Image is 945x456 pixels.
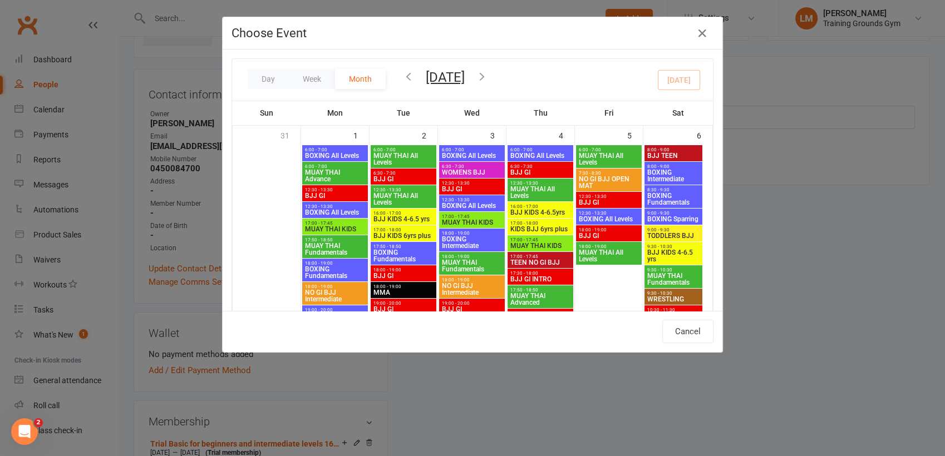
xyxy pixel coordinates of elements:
button: Month [335,69,386,89]
span: 2 [34,418,43,427]
span: 18:00 - 19:00 [510,311,571,316]
span: 17:00 - 18:00 [510,221,571,226]
span: 17:50 - 18:50 [510,288,571,293]
div: 5 [627,126,643,144]
span: BOXING Intermediate [647,169,700,182]
span: 7:30 - 8:30 [578,171,639,176]
span: 17:00 - 17:45 [304,221,366,226]
span: 10:30 - 11:30 [647,308,700,313]
span: 12:30 - 13:30 [510,181,571,186]
span: 9:30 - 10:30 [647,244,700,249]
th: Sun [233,101,301,125]
span: MUAY THAI All Levels [578,152,639,166]
span: BJJ GI [578,232,639,239]
span: MUAY THAI KIDS [441,219,503,226]
span: 8:30 - 9:30 [647,187,700,192]
iframe: Intercom live chat [11,418,38,445]
span: MMA [373,289,434,296]
span: 12:30 - 13:30 [578,211,639,216]
span: 6:30 - 7:30 [373,171,434,176]
span: MUAY THAI KIDS [510,242,571,249]
th: Fri [575,101,643,125]
span: 18:00 - 19:00 [578,244,639,249]
span: BOXING All Levels [510,152,571,159]
span: 9:30 - 10:30 [647,291,700,296]
span: BOXING All Levels [304,209,366,216]
span: BOXING All Levels [304,152,366,159]
span: BOXING Fundamentals [647,192,700,206]
span: 6:00 - 7:00 [510,147,571,152]
div: 1 [353,126,369,144]
span: 19:00 - 20:00 [304,308,366,313]
span: BOXING Intermediate [441,236,503,249]
span: 19:00 - 20:00 [373,301,434,306]
span: NO GI BJJ OPEN MAT [578,176,639,189]
span: MUAY THAI All Levels [373,152,434,166]
span: 6:00 - 7:00 [304,164,366,169]
span: BOXING All Levels [441,202,503,209]
span: 16:00 - 17:00 [373,211,434,216]
span: 18:00 - 19:00 [304,261,366,266]
h4: Choose Event [232,26,713,40]
span: 9:30 - 10:30 [647,267,700,272]
button: Week [289,69,335,89]
span: MUAY THAI All Levels [510,186,571,199]
span: 18:00 - 19:00 [304,284,366,289]
span: NO GI BJJ Intermediate [441,282,503,296]
button: [DATE] [426,70,465,85]
span: BOXING Fundamentals [373,249,434,262]
span: 17:50 - 18:50 [304,237,366,242]
span: MUAY THAI Advanced [510,293,571,306]
span: 19:00 - 20:00 [441,301,503,306]
button: Day [248,69,289,89]
th: Tue [370,101,438,125]
span: TEEN NO GI BJJ [510,259,571,266]
span: MUAY THAI KIDS [304,226,366,232]
span: 6:00 - 7:00 [441,147,503,152]
th: Thu [506,101,575,125]
span: 6:00 - 7:00 [578,147,639,152]
span: BOXING Fundamentals [304,266,366,279]
span: 9:00 - 9:30 [647,211,700,216]
span: 18:00 - 19:00 [441,254,503,259]
th: Mon [301,101,370,125]
div: 3 [490,126,506,144]
button: Close [693,24,711,42]
div: 6 [697,126,712,144]
span: 8:00 - 9:00 [647,147,700,152]
span: 6:30 - 7:30 [441,164,503,169]
div: 4 [559,126,574,144]
span: 17:00 - 17:45 [441,214,503,219]
span: TODDLERS BJJ [647,232,700,239]
span: BJJ TEEN [647,152,700,159]
span: NO GI BJJ Intermediate [304,289,366,303]
span: MUAY THAI All Levels [578,249,639,262]
span: 12:30 - 13:30 [441,181,503,186]
div: 2 [422,126,437,144]
span: 17:00 - 18:00 [373,227,434,232]
span: BJJ KIDS 6yrs plus [373,232,434,239]
span: BOXING All Levels [441,152,503,159]
span: 18:00 - 19:00 [441,231,503,236]
span: 12:30 - 13:30 [578,194,639,199]
span: BJJ GI [373,272,434,279]
span: BJJ GI [441,186,503,192]
span: 12:30 - 13:30 [304,204,366,209]
button: Cancel [662,320,713,343]
span: BJJ GI [510,169,571,176]
span: 18:00 - 19:00 [373,267,434,272]
span: 17:00 - 17:45 [510,254,571,259]
span: MUAY THAI Fundamentals [647,272,700,286]
span: 17:00 - 17:45 [510,237,571,242]
span: MUAY THAI Fundamentals [441,259,503,272]
span: KIDS BJJ 6yrs plus [510,226,571,232]
span: WOMENS BJJ [441,169,503,176]
span: 18:00 - 19:00 [373,284,434,289]
span: MUAY THAI All Levels [373,192,434,206]
span: MUAY THAI Advance [304,169,366,182]
div: 31 [280,126,301,144]
span: 12:30 - 13:30 [304,187,366,192]
span: BJJ GI INTRO [510,276,571,282]
span: 17:30 - 18:00 [510,271,571,276]
span: BJJ KIDS 4-6.5 yrs [373,216,434,222]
